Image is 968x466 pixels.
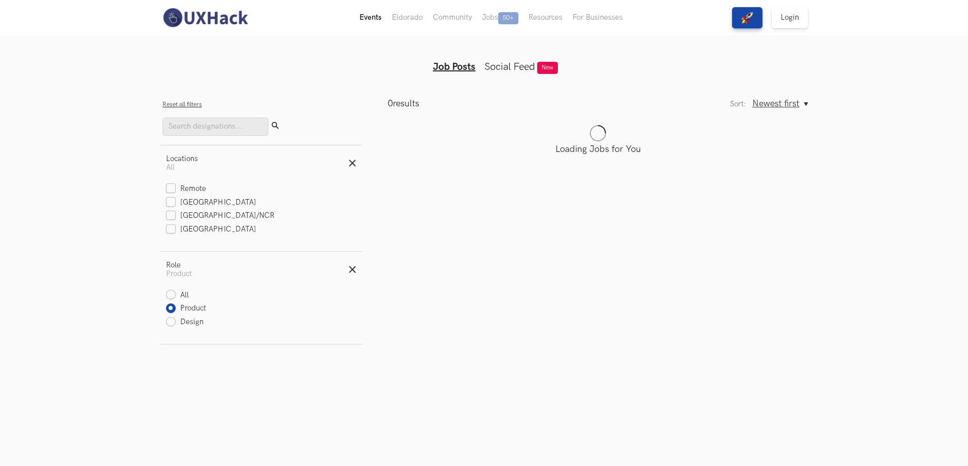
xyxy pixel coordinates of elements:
label: [GEOGRAPHIC_DATA] [166,224,256,235]
label: Design [166,317,204,328]
a: Social Feed [485,61,535,73]
label: Remote [166,184,206,195]
label: Product [166,303,206,314]
p: results [388,98,419,109]
a: Job Posts [433,61,475,73]
button: RoleProduct [160,252,362,287]
span: New [537,62,558,74]
span: All [166,163,175,172]
button: LocationsAll [160,145,362,181]
p: Loading Jobs for You [388,144,808,154]
a: Login [772,7,808,28]
label: Sort: [730,100,746,108]
button: Reset all filters [163,101,202,108]
label: All [166,290,189,301]
ul: Tabs Interface [290,45,678,73]
span: Newest first [752,98,799,109]
span: 50+ [498,12,518,24]
div: Locations [166,154,198,163]
input: Search [163,118,268,136]
img: rocket [741,12,753,24]
div: LocationsAll [160,181,362,251]
span: Product [166,269,192,278]
div: Role [166,261,192,269]
button: Newest first, Sort: [752,98,808,109]
label: [GEOGRAPHIC_DATA] [166,198,256,208]
span: 0 [388,98,393,109]
img: UXHack-logo.png [160,7,250,28]
div: RoleProduct [160,287,362,344]
label: [GEOGRAPHIC_DATA]/NCR [166,211,274,221]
